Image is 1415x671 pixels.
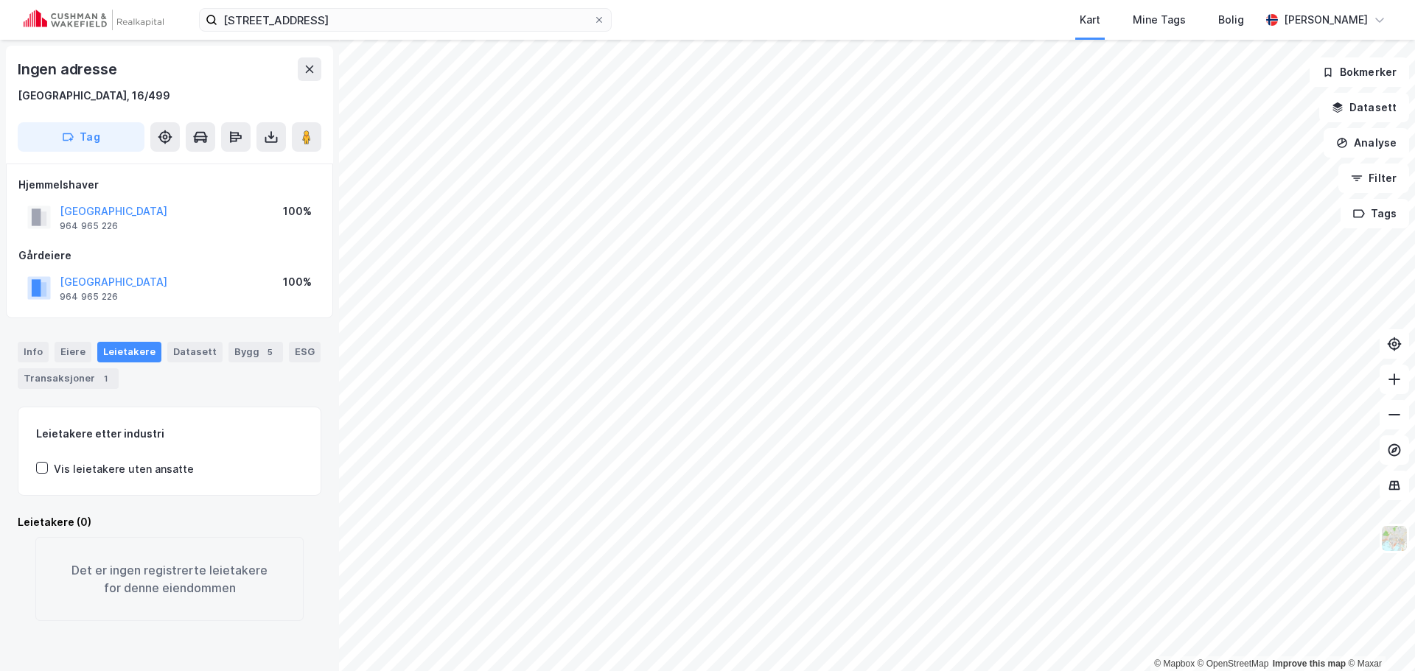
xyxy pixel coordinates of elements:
button: Bokmerker [1310,57,1409,87]
div: Eiere [55,342,91,362]
img: cushman-wakefield-realkapital-logo.202ea83816669bd177139c58696a8fa1.svg [24,10,164,30]
div: 100% [283,273,312,291]
div: Gårdeiere [18,247,321,264]
div: Hjemmelshaver [18,176,321,194]
div: Mine Tags [1133,11,1186,29]
button: Filter [1338,164,1409,193]
div: 964 965 226 [60,291,118,303]
div: Leietakere [97,342,161,362]
div: Vis leietakere uten ansatte [54,460,194,478]
div: Bolig [1218,11,1244,29]
div: [PERSON_NAME] [1284,11,1368,29]
button: Tag [18,122,144,152]
div: Leietakere etter industri [36,425,303,443]
div: [GEOGRAPHIC_DATA], 16/499 [18,87,170,105]
input: Søk på adresse, matrikkel, gårdeiere, leietakere eller personer [217,9,593,31]
div: Transaksjoner [18,368,119,389]
a: OpenStreetMap [1198,658,1269,669]
div: Kontrollprogram for chat [1341,600,1415,671]
div: 964 965 226 [60,220,118,232]
button: Analyse [1324,128,1409,158]
div: Datasett [167,342,223,362]
div: 5 [262,345,277,359]
button: Datasett [1319,93,1409,122]
iframe: Chat Widget [1341,600,1415,671]
div: Det er ingen registrerte leietakere for denne eiendommen [35,537,304,621]
div: Info [18,342,49,362]
div: Ingen adresse [18,57,119,81]
div: 100% [283,203,312,220]
div: Kart [1080,11,1100,29]
div: Leietakere (0) [18,513,321,531]
div: 1 [98,371,113,386]
div: Bygg [228,342,283,362]
div: ESG [289,342,321,362]
img: Z [1380,524,1408,552]
a: Mapbox [1154,658,1195,669]
a: Improve this map [1273,658,1346,669]
button: Tags [1341,199,1409,228]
